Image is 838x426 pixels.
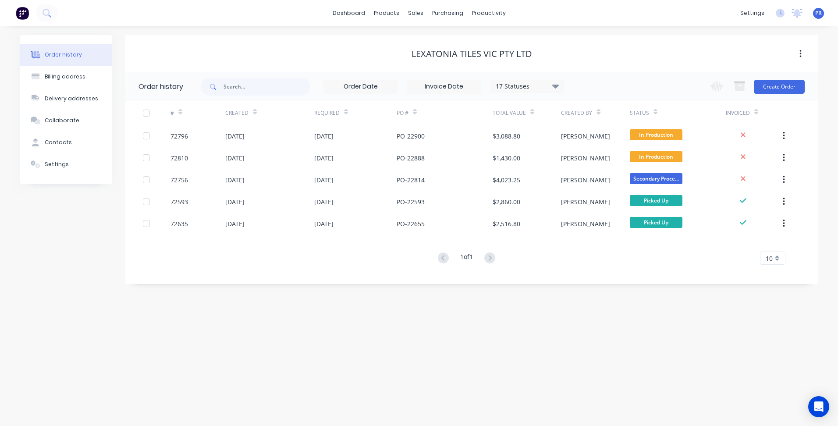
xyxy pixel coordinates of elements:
span: 10 [766,254,773,263]
div: 72756 [170,175,188,185]
div: Status [630,109,649,117]
span: Secondary Proce... [630,173,682,184]
input: Search... [224,78,310,96]
span: Picked Up [630,217,682,228]
img: Factory [16,7,29,20]
div: Created [225,101,314,125]
div: 1 of 1 [460,252,473,265]
div: PO-22593 [397,197,425,206]
div: Lexatonia Tiles Vic Pty Ltd [412,49,532,59]
div: [PERSON_NAME] [561,219,610,228]
div: [DATE] [314,131,334,141]
div: $1,430.00 [493,153,520,163]
div: [PERSON_NAME] [561,153,610,163]
div: Order history [138,82,183,92]
div: 72635 [170,219,188,228]
div: [PERSON_NAME] [561,131,610,141]
span: In Production [630,151,682,162]
div: PO-22655 [397,219,425,228]
button: Delivery addresses [20,88,112,110]
div: PO-22900 [397,131,425,141]
div: PO-22814 [397,175,425,185]
div: PO # [397,101,493,125]
div: Collaborate [45,117,79,124]
div: Settings [45,160,69,168]
div: 72796 [170,131,188,141]
div: $3,088.80 [493,131,520,141]
div: Invoiced [726,109,750,117]
div: # [170,101,225,125]
input: Invoice Date [407,80,481,93]
div: [DATE] [314,175,334,185]
div: [PERSON_NAME] [561,175,610,185]
div: Total Value [493,109,526,117]
div: $2,516.80 [493,219,520,228]
div: PO-22888 [397,153,425,163]
input: Order Date [324,80,398,93]
div: Delivery addresses [45,95,98,103]
div: productivity [468,7,510,20]
button: Collaborate [20,110,112,131]
a: dashboard [328,7,369,20]
button: Order history [20,44,112,66]
div: Created [225,109,249,117]
span: In Production [630,129,682,140]
div: Invoiced [726,101,781,125]
div: # [170,109,174,117]
div: [DATE] [314,153,334,163]
div: [DATE] [225,197,245,206]
span: PR [815,9,822,17]
div: products [369,7,404,20]
div: Created By [561,109,592,117]
button: Create Order [754,80,805,94]
div: [DATE] [225,153,245,163]
div: sales [404,7,428,20]
div: 72810 [170,153,188,163]
div: [DATE] [314,219,334,228]
div: Created By [561,101,629,125]
div: PO # [397,109,408,117]
div: Open Intercom Messenger [808,396,829,417]
div: Status [630,101,726,125]
div: 17 Statuses [490,82,564,91]
button: Settings [20,153,112,175]
div: [DATE] [314,197,334,206]
div: purchasing [428,7,468,20]
div: settings [736,7,769,20]
button: Billing address [20,66,112,88]
div: Required [314,101,397,125]
div: Order history [45,51,82,59]
div: [DATE] [225,175,245,185]
div: 72593 [170,197,188,206]
div: Required [314,109,340,117]
div: Total Value [493,101,561,125]
span: Picked Up [630,195,682,206]
div: $2,860.00 [493,197,520,206]
div: $4,023.25 [493,175,520,185]
div: Billing address [45,73,85,81]
div: [PERSON_NAME] [561,197,610,206]
button: Contacts [20,131,112,153]
div: [DATE] [225,131,245,141]
div: [DATE] [225,219,245,228]
div: Contacts [45,138,72,146]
